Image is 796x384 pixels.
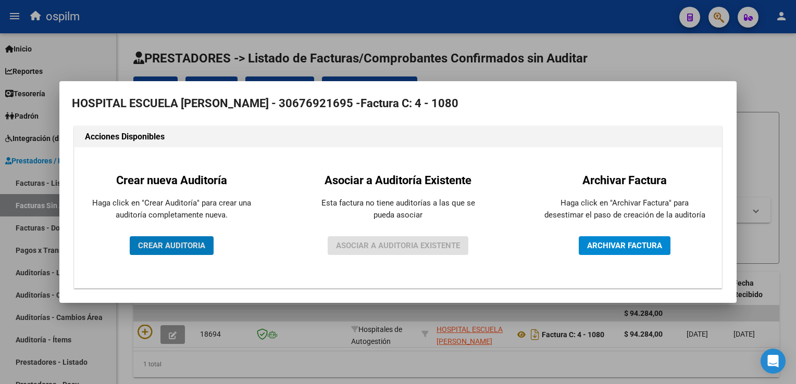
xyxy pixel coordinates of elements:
[360,97,458,110] strong: Factura C: 4 - 1080
[138,241,205,250] span: CREAR AUDITORIA
[72,94,724,113] h2: HOSPITAL ESCUELA [PERSON_NAME] - 30676921695 -
[761,349,786,374] div: Open Intercom Messenger
[91,197,252,221] p: Haga click en "Crear Auditoría" para crear una auditoría completamente nueva.
[544,197,705,221] p: Haga click en "Archivar Factura" para desestimar el paso de creación de la auditoría
[328,236,468,255] button: ASOCIAR A AUDITORIA EXISTENTE
[317,172,479,189] h2: Asociar a Auditoría Existente
[587,241,662,250] span: ARCHIVAR FACTURA
[336,241,460,250] span: ASOCIAR A AUDITORIA EXISTENTE
[544,172,705,189] h2: Archivar Factura
[317,197,479,221] p: Esta factura no tiene auditorías a las que se pueda asociar
[130,236,214,255] button: CREAR AUDITORIA
[85,131,711,143] h1: Acciones Disponibles
[91,172,252,189] h2: Crear nueva Auditoría
[579,236,670,255] button: ARCHIVAR FACTURA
